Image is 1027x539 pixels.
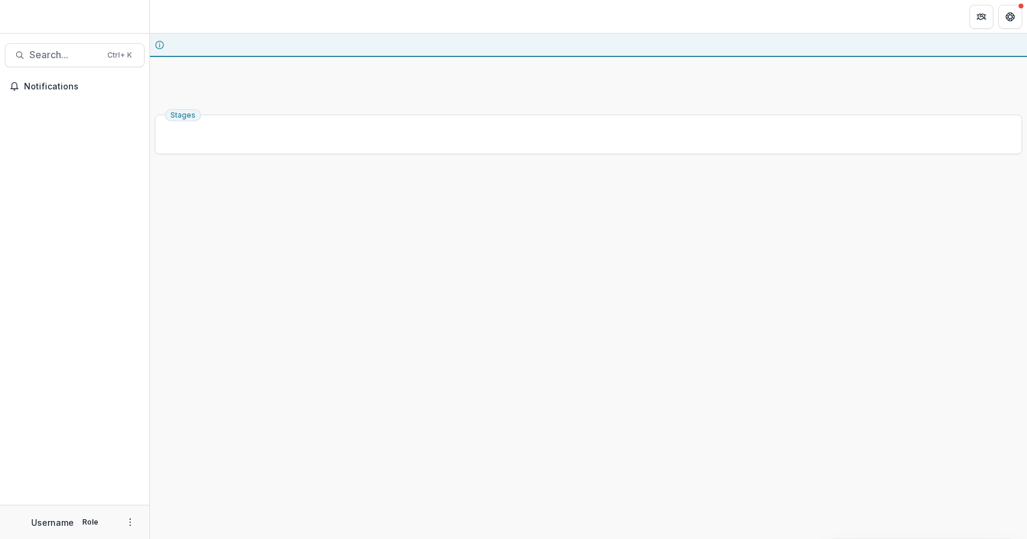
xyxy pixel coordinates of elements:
[123,515,137,529] button: More
[29,49,100,61] span: Search...
[5,77,145,96] button: Notifications
[24,82,140,92] span: Notifications
[105,49,134,62] div: Ctrl + K
[5,43,145,67] button: Search...
[969,5,993,29] button: Partners
[998,5,1022,29] button: Get Help
[170,111,196,119] span: Stages
[31,516,74,529] p: Username
[79,517,102,528] p: Role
